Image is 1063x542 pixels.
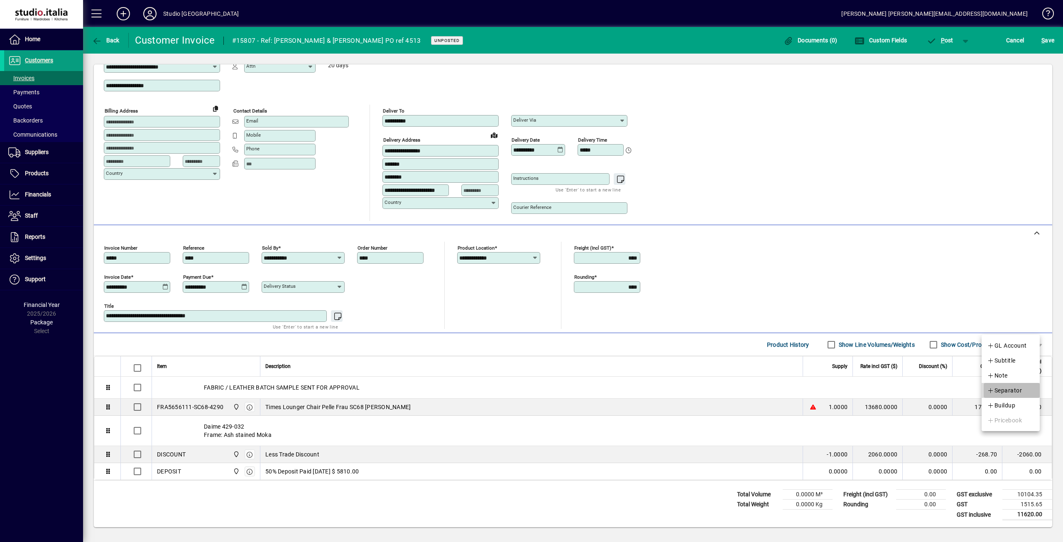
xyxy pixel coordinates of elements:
span: Pricebook [987,415,1022,425]
span: Separator [987,385,1022,395]
button: Separator [982,383,1040,398]
span: Note [987,370,1008,380]
button: Subtitle [982,353,1040,368]
span: Subtitle [987,356,1016,365]
span: GL Account [987,341,1027,351]
button: Buildup [982,398,1040,413]
button: GL Account [982,338,1040,353]
span: Buildup [987,400,1015,410]
button: Pricebook [982,413,1040,428]
button: Note [982,368,1040,383]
